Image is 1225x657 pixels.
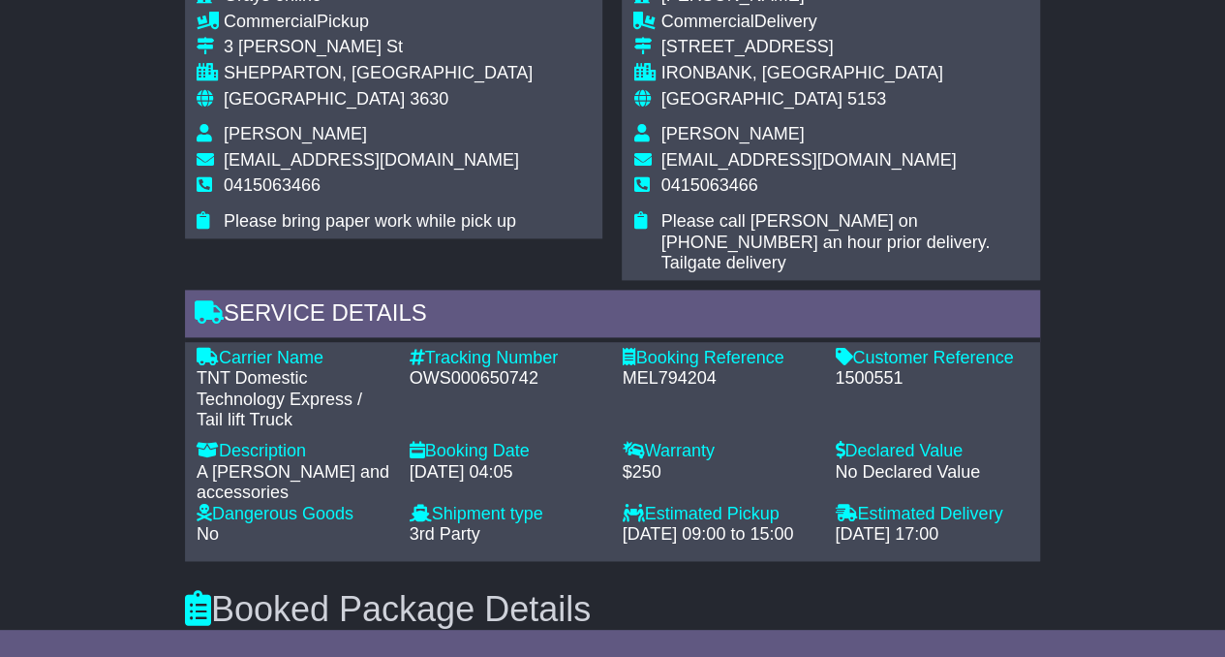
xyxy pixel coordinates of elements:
[410,89,448,109] span: 3630
[622,348,815,369] div: Booking Reference
[835,504,1028,525] div: Estimated Delivery
[224,175,321,195] span: 0415063466
[410,348,603,369] div: Tracking Number
[197,504,390,525] div: Dangerous Goods
[835,462,1028,484] div: No Declared Value
[224,124,367,143] span: [PERSON_NAME]
[224,211,516,231] span: Please bring paper work while pick up
[660,124,804,143] span: [PERSON_NAME]
[197,368,390,431] div: TNT Domestic Technology Express / Tail lift Truck
[410,368,603,390] div: OWS000650742
[197,441,390,462] div: Description
[622,441,815,462] div: Warranty
[847,89,886,109] span: 5153
[660,12,1028,33] div: Delivery
[224,89,405,109] span: [GEOGRAPHIC_DATA]
[224,150,519,170] span: [EMAIL_ADDRESS][DOMAIN_NAME]
[835,368,1028,390] div: 1500551
[835,348,1028,369] div: Customer Reference
[660,150,956,170] span: [EMAIL_ADDRESS][DOMAIN_NAME]
[185,290,1040,342] div: Service Details
[835,524,1028,546] div: [DATE] 17:00
[622,368,815,390] div: MEL794204
[224,12,317,31] span: Commercial
[660,175,757,195] span: 0415063466
[835,441,1028,462] div: Declared Value
[410,524,480,544] span: 3rd Party
[622,462,815,484] div: $250
[224,12,533,33] div: Pickup
[197,462,390,504] div: A [PERSON_NAME] and accessories
[660,63,1028,84] div: IRONBANK, [GEOGRAPHIC_DATA]
[660,12,753,31] span: Commercial
[660,211,990,272] span: Please call [PERSON_NAME] on [PHONE_NUMBER] an hour prior delivery. Tailgate delivery
[622,504,815,525] div: Estimated Pickup
[197,524,219,544] span: No
[197,348,390,369] div: Carrier Name
[660,37,1028,58] div: [STREET_ADDRESS]
[660,89,842,109] span: [GEOGRAPHIC_DATA]
[410,504,603,525] div: Shipment type
[410,441,603,462] div: Booking Date
[622,524,815,546] div: [DATE] 09:00 to 15:00
[185,590,1040,629] h3: Booked Package Details
[224,63,533,84] div: SHEPPARTON, [GEOGRAPHIC_DATA]
[410,462,603,484] div: [DATE] 04:05
[224,37,533,58] div: 3 [PERSON_NAME] St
